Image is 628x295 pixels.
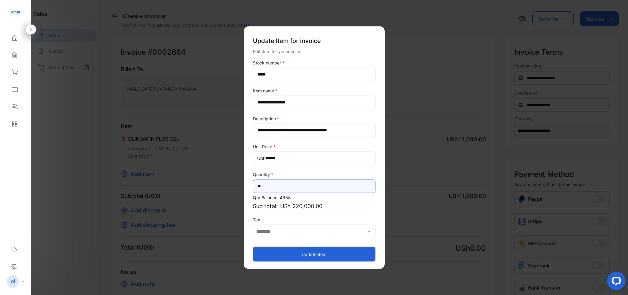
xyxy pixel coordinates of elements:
[253,202,375,210] p: Sub total:
[602,269,628,295] iframe: LiveChat chat widget
[280,202,322,210] span: USh 220,000.00
[257,155,265,161] span: USh
[253,87,375,94] label: Item name
[253,33,375,48] p: Update Item for invoice
[253,59,375,66] label: Stock number
[253,194,375,200] p: Qty Balance: 4958
[11,8,20,17] img: logo
[11,278,15,285] p: el
[253,49,301,54] span: Edit item for your invoice
[253,143,375,149] label: Unit Price
[253,247,375,262] button: Update item
[253,171,375,177] label: Quantity
[253,115,375,122] label: Description
[253,216,375,223] label: Tax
